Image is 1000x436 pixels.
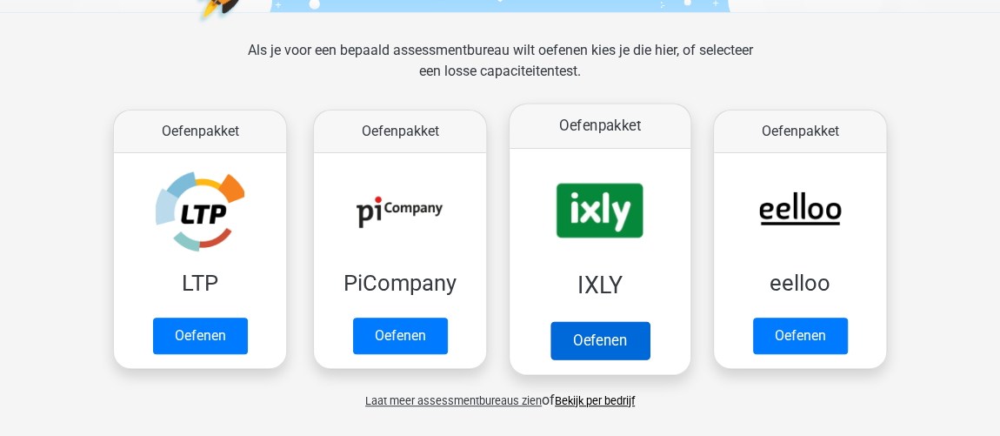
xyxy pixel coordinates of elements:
[365,394,542,407] span: Laat meer assessmentbureaus zien
[100,376,900,411] div: of
[550,321,650,359] a: Oefenen
[153,318,248,354] a: Oefenen
[555,394,635,407] a: Bekijk per bedrijf
[353,318,448,354] a: Oefenen
[233,40,766,103] div: Als je voor een bepaald assessmentbureau wilt oefenen kies je die hier, of selecteer een losse ca...
[753,318,848,354] a: Oefenen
